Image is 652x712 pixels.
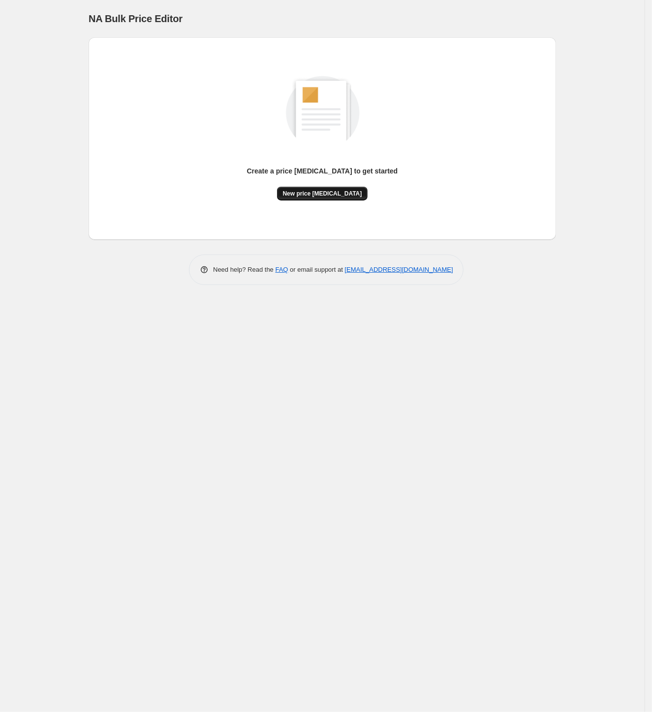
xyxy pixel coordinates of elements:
[277,187,368,200] button: New price [MEDICAL_DATA]
[276,266,288,273] a: FAQ
[213,266,276,273] span: Need help? Read the
[247,166,398,176] p: Create a price [MEDICAL_DATA] to get started
[283,190,362,198] span: New price [MEDICAL_DATA]
[288,266,345,273] span: or email support at
[345,266,453,273] a: [EMAIL_ADDRESS][DOMAIN_NAME]
[89,13,183,24] span: NA Bulk Price Editor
